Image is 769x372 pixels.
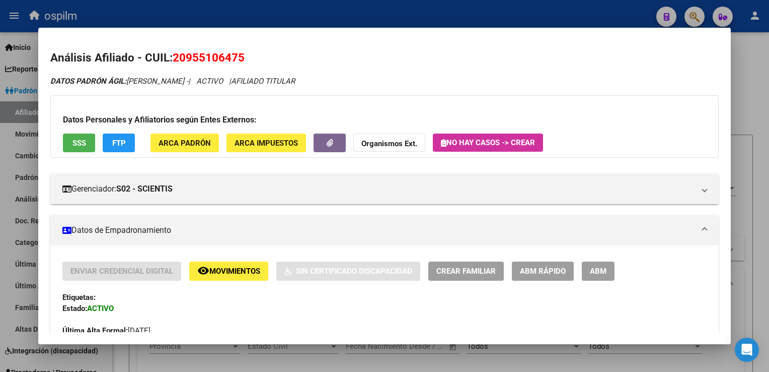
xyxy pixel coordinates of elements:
span: FTP [112,139,126,148]
span: ARCA Impuestos [235,139,298,148]
span: AFILIADO TITULAR [231,77,295,86]
button: ARCA Impuestos [226,134,306,152]
span: 20955106475 [173,51,245,64]
button: Enviar Credencial Digital [62,262,181,280]
strong: Estado: [62,304,87,313]
button: Sin Certificado Discapacidad [276,262,420,280]
button: Organismos Ext. [353,134,425,152]
button: No hay casos -> Crear [433,134,543,152]
span: ABM Rápido [520,267,566,276]
button: FTP [103,134,135,152]
span: Crear Familiar [436,267,496,276]
button: ABM [582,262,614,280]
h3: Datos Personales y Afiliatorios según Entes Externos: [63,114,706,126]
button: Movimientos [189,262,268,280]
span: Enviar Credencial Digital [70,267,173,276]
mat-expansion-panel-header: Datos de Empadronamiento [50,215,718,245]
span: No hay casos -> Crear [441,138,535,147]
strong: Última Alta Formal: [62,326,128,335]
span: ABM [590,267,606,276]
mat-panel-title: Datos de Empadronamiento [62,224,694,236]
strong: Etiquetas: [62,293,96,302]
i: | ACTIVO | [50,77,295,86]
mat-expansion-panel-header: Gerenciador:S02 - SCIENTIS [50,174,718,204]
button: Crear Familiar [428,262,504,280]
span: Movimientos [209,267,260,276]
span: SSS [72,139,86,148]
span: [PERSON_NAME] - [50,77,188,86]
button: SSS [63,134,95,152]
strong: S02 - SCIENTIS [116,183,173,195]
h2: Análisis Afiliado - CUIL: [50,49,718,67]
strong: Organismos Ext. [361,139,417,148]
strong: DATOS PADRÓN ÁGIL: [50,77,126,86]
button: ABM Rápido [512,262,574,280]
span: [DATE] [62,326,150,335]
button: ARCA Padrón [150,134,219,152]
strong: ACTIVO [87,304,114,313]
span: ARCA Padrón [159,139,211,148]
mat-icon: remove_red_eye [197,265,209,277]
mat-panel-title: Gerenciador: [62,183,694,195]
span: Sin Certificado Discapacidad [296,267,412,276]
div: Open Intercom Messenger [735,338,759,362]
